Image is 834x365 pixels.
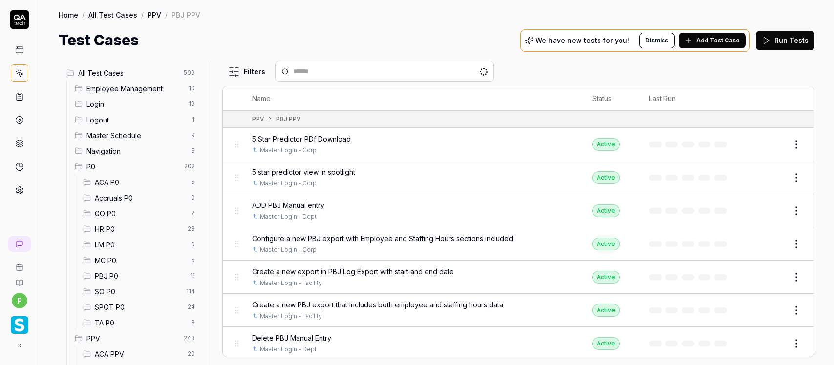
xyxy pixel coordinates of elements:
h1: Test Cases [59,29,139,51]
span: MC P0 [95,255,185,265]
tr: ADD PBJ Manual entryMaster Login - DeptActive [223,194,814,227]
span: 11 [186,270,199,282]
a: Master Login - Facility [260,312,322,321]
span: 20 [184,348,199,360]
a: Master Login - Corp [260,179,317,188]
span: Login [86,99,183,109]
span: HR P0 [95,224,182,234]
div: Drag to reorderLogout1 [71,112,203,127]
span: 28 [184,223,199,235]
div: / [82,10,85,20]
span: SO P0 [95,286,180,297]
a: Home [59,10,78,20]
span: ACA P0 [95,177,185,187]
a: Master Login - Dept [260,345,317,354]
button: Filters [222,62,271,81]
span: 5 star predictor view in spotlight [252,167,355,177]
span: LM P0 [95,240,185,250]
button: Add Test Case [679,33,746,48]
img: Smartlinx Logo [11,316,28,334]
span: 5 [187,176,199,188]
tr: Create a new export in PBJ Log Export with start and end dateMaster Login - FacilityActive [223,261,814,294]
a: Master Login - Facility [260,279,322,287]
span: ADD PBJ Manual entry [252,200,324,210]
a: Master Login - Corp [260,245,317,254]
a: Book a call with us [4,256,35,271]
a: New conversation [8,236,31,252]
button: p [12,293,27,308]
th: Last Run [639,86,741,111]
div: Drag to reorderP0202 [71,159,203,174]
div: Drag to reorderTA P08 [79,315,203,330]
button: Smartlinx Logo [4,308,35,336]
div: Drag to reorderPBJ P011 [79,268,203,284]
div: Drag to reorderNavigation3 [71,143,203,159]
span: Add Test Case [696,36,740,45]
div: Drag to reorderPPV243 [71,330,203,346]
button: Run Tests [756,31,814,50]
div: Drag to reorderLogin19 [71,96,203,112]
span: Configure a new PBJ export with Employee and Staffing Hours sections included [252,233,513,243]
div: Drag to reorderACA PPV20 [79,346,203,362]
a: Documentation [4,271,35,287]
div: Drag to reorderAccruals P00 [79,190,203,205]
div: Drag to reorderLM P00 [79,237,203,252]
span: 1 [187,114,199,125]
span: 3 [187,145,199,157]
span: Create a new PBJ export that includes both employee and staffing hours data [252,300,503,310]
span: Employee Management [86,83,183,94]
span: 7 [187,207,199,219]
th: Status [582,86,639,111]
span: 0 [187,192,199,203]
span: 509 [180,67,199,79]
div: Active [592,138,620,151]
span: All Test Cases [78,68,178,78]
span: TA P0 [95,318,185,328]
span: Create a new export in PBJ Log Export with start and end date [252,266,454,277]
span: Delete PBJ Manual Entry [252,333,331,343]
div: / [141,10,144,20]
div: Active [592,271,620,284]
div: Active [592,238,620,250]
div: Active [592,204,620,217]
span: Accruals P0 [95,193,185,203]
th: Name [242,86,582,111]
div: Active [592,337,620,350]
span: ACA PPV [95,349,182,359]
span: 24 [184,301,199,313]
span: 202 [180,161,199,172]
span: 19 [185,98,199,110]
div: Active [592,304,620,317]
div: Drag to reorderEmployee Management10 [71,81,203,96]
a: PPV [148,10,161,20]
tr: 5 Star Predictor PDf DownloadMaster Login - CorpActive [223,128,814,161]
span: 114 [182,285,199,297]
tr: 5 star predictor view in spotlightMaster Login - CorpActive [223,161,814,194]
tr: Configure a new PBJ export with Employee and Staffing Hours sections includedMaster Login - CorpA... [223,227,814,261]
div: PBJ PPV [171,10,200,20]
span: Master Schedule [86,130,185,141]
div: PBJ PPV [276,115,301,123]
div: Drag to reorderACA P05 [79,174,203,190]
div: Drag to reorderSO P0114 [79,284,203,299]
div: Drag to reorderMaster Schedule9 [71,127,203,143]
span: PPV [86,333,178,344]
span: 243 [180,332,199,344]
div: PPV [252,115,264,123]
tr: Delete PBJ Manual EntryMaster Login - DeptActive [223,327,814,360]
span: 10 [185,82,199,94]
div: Drag to reorderHR P028 [79,221,203,237]
span: SPOT P0 [95,302,182,312]
a: Master Login - Dept [260,212,317,221]
div: Active [592,171,620,184]
span: PBJ P0 [95,271,184,281]
span: 8 [187,317,199,328]
span: 5 [187,254,199,266]
div: / [165,10,168,20]
a: Master Login - Corp [260,146,317,155]
div: Drag to reorderMC P05 [79,252,203,268]
span: 5 Star Predictor PDf Download [252,134,351,144]
span: 9 [187,129,199,141]
p: We have new tests for you! [535,37,629,44]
